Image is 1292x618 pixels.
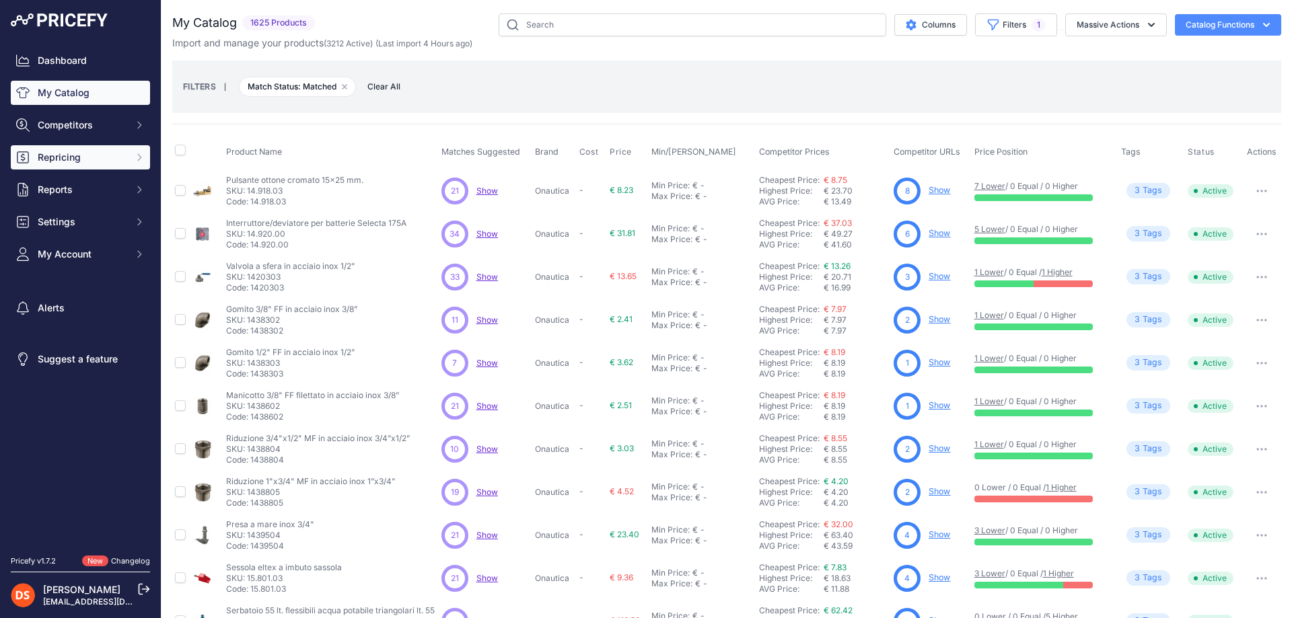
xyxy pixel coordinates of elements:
a: Show [476,444,498,454]
div: € 41.60 [824,239,888,250]
span: Show [476,487,498,497]
a: Show [476,358,498,368]
div: Highest Price: [759,444,824,455]
span: Active [1188,227,1233,241]
span: € 8.55 [824,444,847,454]
span: € 4.52 [610,486,634,496]
a: € 4.20 [824,476,849,486]
div: € [692,395,698,406]
div: € [695,492,701,503]
p: / 0 Equal / 0 Higher [974,439,1108,450]
span: Reports [38,183,126,196]
a: Show [929,228,950,238]
p: Riduzione 3/4"x1/2" MF in acciaio inox 3/4”x1/2” [226,433,410,444]
a: 1 Higher [1043,568,1074,578]
a: € 8.75 [824,175,847,185]
p: Code: 1438804 [226,455,410,465]
span: 1 [906,400,909,412]
span: € 8.23 [610,185,633,195]
div: AVG Price: [759,325,824,336]
span: € 13.65 [610,271,637,281]
a: € 62.42 [824,605,853,615]
span: Tag [1126,398,1170,414]
p: Import and manage your products [172,36,472,50]
span: s [1157,399,1162,412]
span: € 8.19 [824,401,845,411]
div: Min Price: [651,266,690,277]
div: Max Price: [651,277,692,288]
span: Active [1188,184,1233,198]
div: - [698,223,705,234]
div: € 8.19 [824,412,888,422]
div: € 8.55 [824,455,888,465]
p: Valvola a sfera in acciaio inox 1/2" [226,261,355,272]
span: € 3.62 [610,357,633,367]
a: Changelog [111,556,150,566]
span: Status [1188,147,1215,157]
span: Active [1188,313,1233,327]
button: Massive Actions [1065,13,1167,36]
p: Code: 14.920.00 [226,239,406,250]
a: My Catalog [11,81,150,105]
span: Tag [1126,269,1170,284]
small: FILTERS [183,81,216,91]
span: - [579,185,583,195]
a: [EMAIL_ADDRESS][DOMAIN_NAME] [43,596,184,607]
span: 11 [452,314,458,326]
a: Show [929,529,950,539]
button: My Account [11,242,150,266]
button: Clear All [361,80,407,93]
a: Show [929,400,950,410]
span: Product Name [226,147,282,157]
div: - [701,406,707,417]
p: Code: 1438302 [226,325,357,336]
p: Onautica [535,487,574,498]
div: € [695,449,701,460]
span: 1 [906,357,909,369]
div: € [692,266,698,277]
a: Cheapest Price: [759,218,820,228]
span: 34 [450,228,460,240]
span: Match Status: Matched [239,77,356,97]
p: / 0 Equal / [974,267,1108,278]
p: Code: 1438602 [226,412,399,422]
span: 3 [1135,270,1140,283]
p: Riduzione 1"x3/4" MF in acciaio inox 1”x3/4” [226,476,395,487]
span: Tags [1121,147,1141,157]
span: My Account [38,247,126,261]
div: - [701,191,707,202]
span: Actions [1247,147,1277,157]
p: Onautica [535,229,574,239]
span: Price Position [974,147,1028,157]
a: 1 Lower [974,267,1004,277]
p: SKU: 1438303 [226,358,355,369]
a: Cheapest Price: [759,175,820,185]
span: Active [1188,399,1233,413]
p: Code: 1438303 [226,369,355,379]
div: - [698,395,705,406]
span: Active [1188,486,1233,499]
a: Cheapest Price: [759,519,820,529]
a: 7 Lower [974,181,1005,191]
div: € [692,438,698,449]
div: Min Price: [651,180,690,191]
span: Active [1188,442,1233,456]
p: / 0 Equal / 0 Higher [974,310,1108,321]
span: € 4.20 [824,487,849,497]
div: € 4.20 [824,498,888,508]
span: Competitor Prices [759,147,830,157]
div: - [701,277,707,288]
div: Highest Price: [759,401,824,412]
p: Gomito 1/2" FF in acciaio inox 1/2” [226,347,355,358]
div: - [698,438,705,449]
div: - [698,309,705,320]
a: 1 Lower [974,353,1004,363]
span: Price [610,147,632,157]
small: | [216,83,234,91]
span: Competitor URLs [894,147,960,157]
div: - [701,234,707,245]
div: Min Price: [651,309,690,320]
span: € 2.41 [610,314,633,324]
a: Cheapest Price: [759,347,820,357]
div: Highest Price: [759,315,824,325]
